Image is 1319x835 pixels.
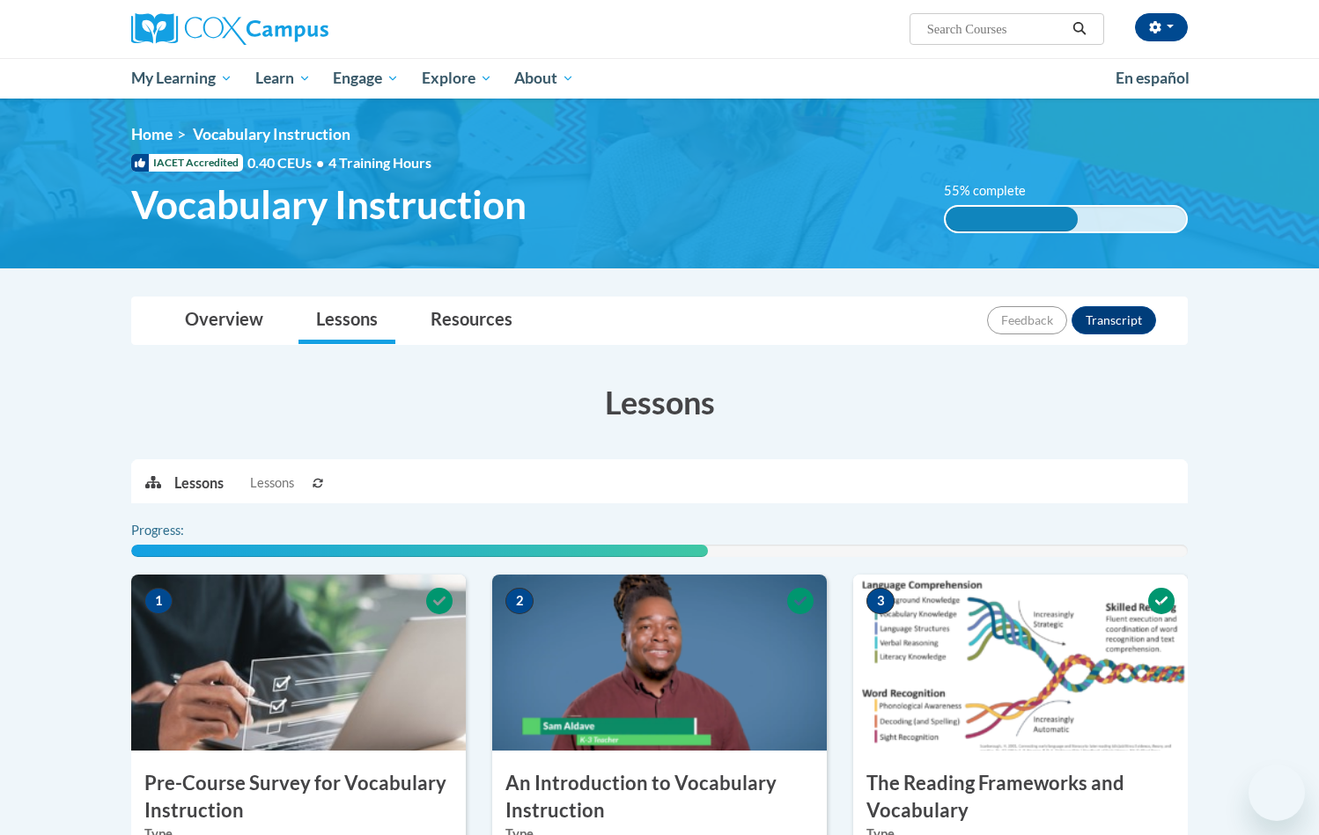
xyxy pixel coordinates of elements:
div: 55% complete [946,207,1078,231]
a: Cox Campus [131,13,466,45]
a: Learn [244,58,322,99]
span: En español [1116,69,1190,87]
button: Search [1066,18,1093,40]
label: Progress: [131,521,232,540]
span: My Learning [131,68,232,89]
button: Account Settings [1135,13,1188,41]
iframe: Button to launch messaging window [1249,765,1305,821]
a: En español [1104,60,1201,97]
button: Transcript [1072,306,1156,334]
span: Vocabulary Instruction [131,181,527,228]
span: Explore [422,68,492,89]
a: Explore [410,58,504,99]
input: Search Courses [925,18,1066,40]
p: Lessons [174,473,224,493]
div: Main menu [105,58,1214,99]
label: 55% complete [944,181,1045,201]
span: About [514,68,574,89]
a: About [504,58,586,99]
span: Vocabulary Instruction [193,125,350,143]
h3: Lessons [131,380,1188,424]
span: 1 [144,588,173,614]
a: Resources [413,297,530,344]
span: IACET Accredited [131,154,243,172]
span: 4 Training Hours [328,154,431,171]
h3: The Reading Frameworks and Vocabulary [853,770,1188,824]
a: My Learning [120,58,244,99]
span: Engage [333,68,399,89]
span: Learn [255,68,311,89]
img: Course Image [131,575,466,751]
a: Overview [167,297,281,344]
img: Course Image [853,575,1188,751]
a: Engage [321,58,410,99]
a: Home [131,125,173,143]
a: Lessons [298,297,395,344]
button: Feedback [987,306,1067,334]
span: 3 [866,588,895,614]
h3: An Introduction to Vocabulary Instruction [492,770,827,824]
h3: Pre-Course Survey for Vocabulary Instruction [131,770,466,824]
img: Cox Campus [131,13,328,45]
span: • [316,154,324,171]
span: 2 [505,588,534,614]
span: Lessons [250,473,294,493]
span: 0.40 CEUs [247,153,328,172]
img: Course Image [492,575,827,751]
